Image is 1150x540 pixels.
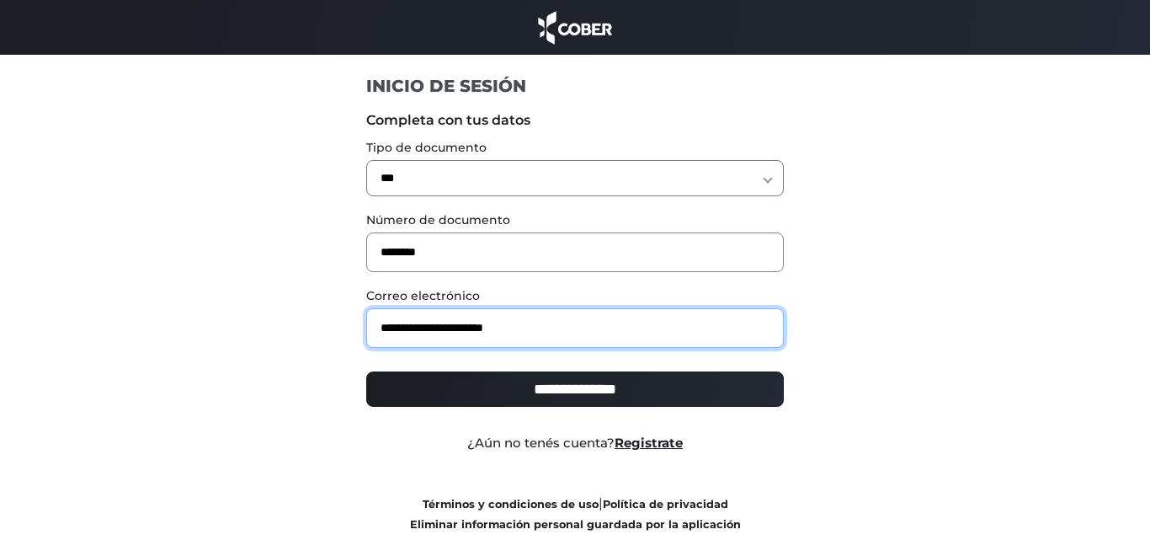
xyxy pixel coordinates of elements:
[354,494,797,534] div: |
[615,435,683,451] a: Registrate
[603,498,728,511] a: Política de privacidad
[410,518,741,531] a: Eliminar información personal guardada por la aplicación
[366,287,785,305] label: Correo electrónico
[366,211,785,229] label: Número de documento
[354,434,797,453] div: ¿Aún no tenés cuenta?
[423,498,599,511] a: Términos y condiciones de uso
[366,110,785,131] label: Completa con tus datos
[366,75,785,97] h1: INICIO DE SESIÓN
[534,8,616,46] img: cober_marca.png
[366,139,785,157] label: Tipo de documento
